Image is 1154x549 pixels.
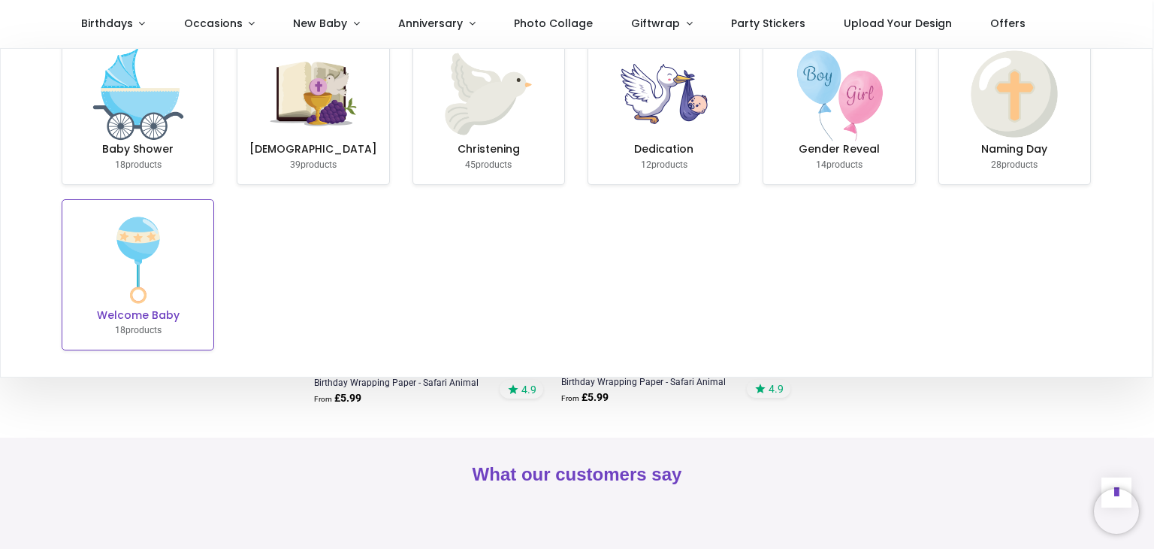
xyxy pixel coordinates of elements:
[237,34,388,184] a: [DEMOGRAPHIC_DATA] 39products
[561,375,742,387] a: Birthday Wrapping Paper - Safari Animal
[90,212,186,308] img: image
[115,159,162,170] small: products
[991,159,1001,170] span: 28
[939,34,1090,184] a: Naming Day 28products
[763,34,914,184] a: Gender Reveal 14products
[791,46,887,142] img: image
[990,16,1026,31] span: Offers
[293,16,347,31] span: New Baby
[184,16,243,31] span: Occasions
[588,34,739,184] a: Dedication 12products
[991,159,1038,170] small: products
[561,390,609,405] strong: £ 5.99
[966,46,1062,142] img: image
[844,16,952,31] span: Upload Your Design
[631,16,680,31] span: Giftwrap
[243,142,382,157] h6: [DEMOGRAPHIC_DATA]
[945,142,1084,157] h6: Naming Day
[594,142,733,157] h6: Dedication
[731,16,805,31] span: Party Stickers
[115,159,125,170] span: 18
[62,34,213,184] a: Baby Shower 18products
[81,16,133,31] span: Birthdays
[419,142,558,157] h6: Christening
[314,395,332,403] span: From
[90,46,186,142] img: image
[816,159,826,170] span: 14
[616,46,712,142] img: image
[641,159,651,170] span: 12
[465,159,512,170] small: products
[816,159,862,170] small: products
[398,16,463,31] span: Anniversary
[115,325,162,335] small: products
[290,159,301,170] span: 39
[514,16,593,31] span: Photo Collage
[440,46,536,142] img: image
[465,159,476,170] span: 45
[265,46,361,142] img: image
[290,159,337,170] small: products
[62,462,1092,487] h2: What our customers say
[413,34,564,184] a: Christening 45products
[769,142,908,157] h6: Gender Reveal
[641,159,687,170] small: products
[314,376,495,388] a: Birthday Wrapping Paper - Safari Animal
[62,200,213,350] a: Welcome Baby 18products
[314,391,361,406] strong: £ 5.99
[769,382,784,396] span: 4.9
[115,325,125,335] span: 18
[561,394,579,402] span: From
[68,308,207,323] h6: Welcome Baby
[68,142,207,157] h6: Baby Shower
[1094,489,1139,534] iframe: Brevo live chat
[521,383,536,396] span: 4.9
